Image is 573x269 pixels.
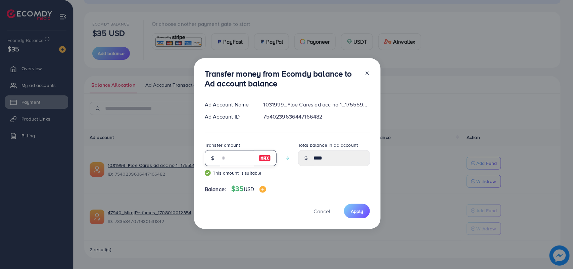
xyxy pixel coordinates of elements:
[344,204,370,218] button: Apply
[244,185,254,193] span: USD
[205,69,359,88] h3: Transfer money from Ecomdy balance to Ad account balance
[258,113,375,121] div: 7540239636447166482
[259,154,271,162] img: image
[205,170,211,176] img: guide
[305,204,339,218] button: Cancel
[199,113,258,121] div: Ad Account ID
[199,101,258,108] div: Ad Account Name
[314,208,330,215] span: Cancel
[259,186,266,193] img: image
[205,170,277,176] small: This amount is suitable
[298,142,358,148] label: Total balance in ad account
[205,185,226,193] span: Balance:
[258,101,375,108] div: 1031999_Floe Cares ad acc no 1_1755598915786
[351,208,363,215] span: Apply
[231,185,266,193] h4: $35
[205,142,240,148] label: Transfer amount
